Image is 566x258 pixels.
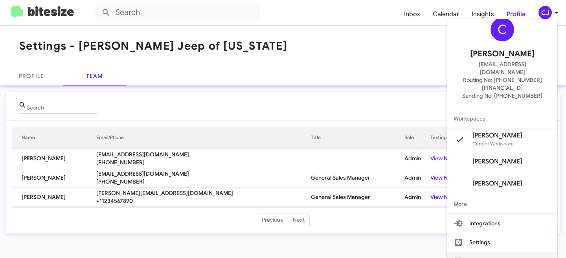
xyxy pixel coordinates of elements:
[472,132,522,139] span: [PERSON_NAME]
[447,233,557,252] button: Settings
[472,141,514,147] span: Current Workspace
[457,60,548,76] span: [EMAIL_ADDRESS][DOMAIN_NAME]
[472,158,522,165] span: [PERSON_NAME]
[447,214,557,233] button: Integrations
[491,18,514,41] div: C
[447,109,557,128] span: Workspaces
[472,180,522,187] span: [PERSON_NAME]
[470,48,535,60] span: [PERSON_NAME]
[457,76,548,92] span: Routing No: [PHONE_NUMBER][FINANCIAL_ID]
[462,92,542,100] span: Sending No: [PHONE_NUMBER]
[447,195,557,213] span: More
